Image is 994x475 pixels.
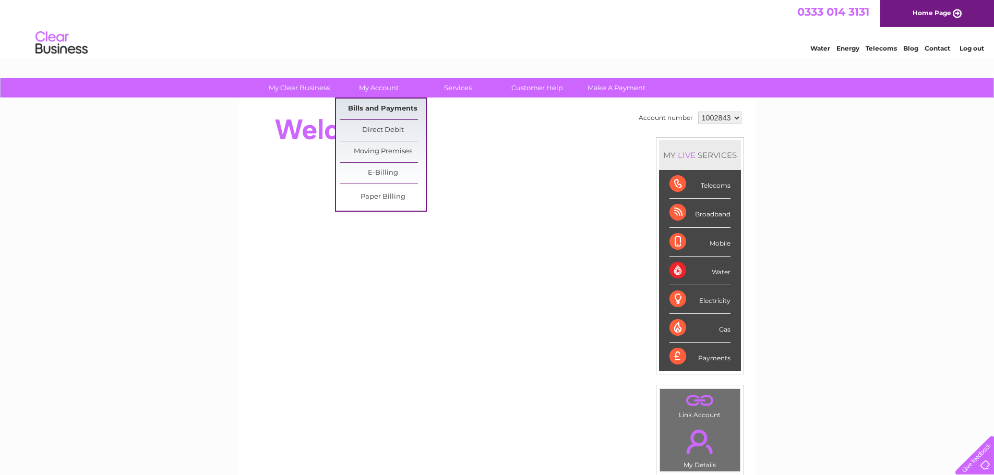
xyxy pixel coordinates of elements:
[663,392,737,410] a: .
[797,5,869,18] a: 0333 014 3131
[960,44,984,52] a: Log out
[636,109,696,127] td: Account number
[340,187,426,208] a: Paper Billing
[340,120,426,141] a: Direct Debit
[836,44,859,52] a: Energy
[659,140,741,170] div: MY SERVICES
[660,421,740,472] td: My Details
[336,78,422,98] a: My Account
[340,99,426,119] a: Bills and Payments
[903,44,918,52] a: Blog
[669,343,730,371] div: Payments
[35,27,88,59] img: logo.png
[256,78,342,98] a: My Clear Business
[660,388,740,421] td: Link Account
[676,150,698,160] div: LIVE
[669,314,730,343] div: Gas
[810,44,830,52] a: Water
[925,44,950,52] a: Contact
[573,78,660,98] a: Make A Payment
[340,163,426,184] a: E-Billing
[669,257,730,285] div: Water
[669,228,730,257] div: Mobile
[663,423,737,460] a: .
[669,170,730,199] div: Telecoms
[494,78,580,98] a: Customer Help
[866,44,897,52] a: Telecoms
[415,78,501,98] a: Services
[669,199,730,227] div: Broadband
[251,6,744,51] div: Clear Business is a trading name of Verastar Limited (registered in [GEOGRAPHIC_DATA] No. 3667643...
[669,285,730,314] div: Electricity
[340,141,426,162] a: Moving Premises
